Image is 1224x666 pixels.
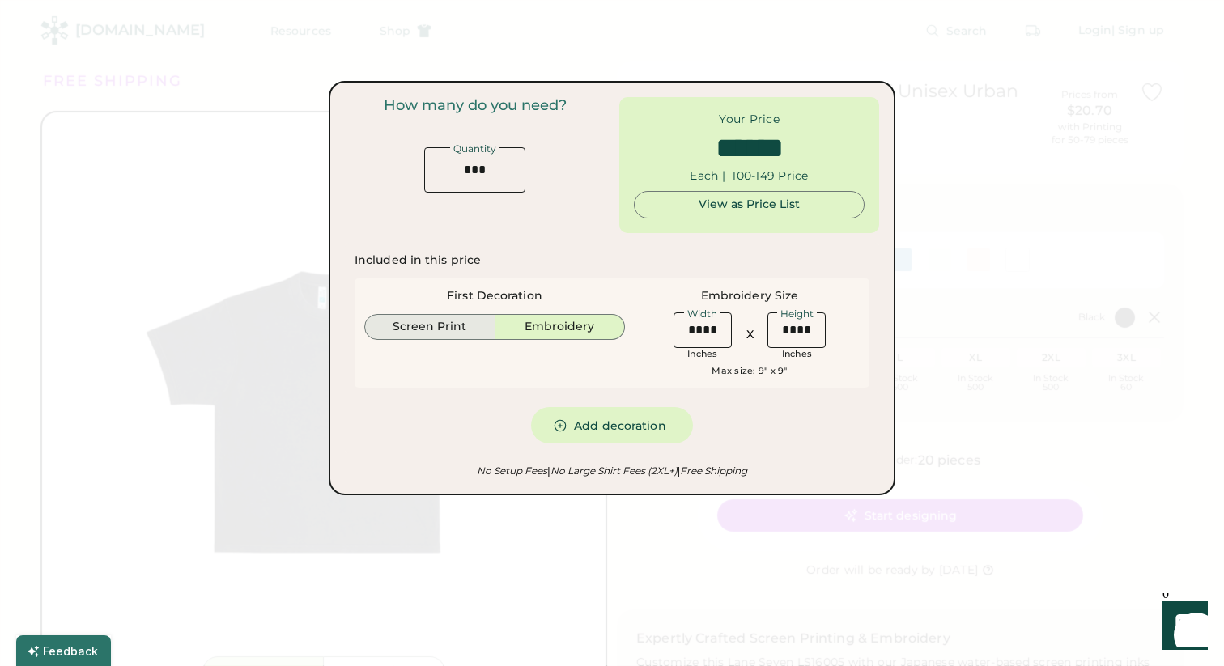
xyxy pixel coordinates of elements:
div: Height [777,309,817,319]
font: | [678,465,680,477]
div: Inches [687,348,718,361]
em: Free Shipping [678,465,747,477]
div: Inches [782,348,813,361]
div: Quantity [450,144,499,154]
button: Embroidery [495,314,626,340]
div: How many do you need? [384,97,567,115]
div: Embroidery Size [701,288,799,304]
div: Width [684,309,720,319]
div: View as Price List [648,197,851,213]
iframe: Front Chat [1147,593,1217,663]
div: Max size: 9" x 9" [712,365,787,378]
div: Each | 100-149 Price [690,168,808,185]
div: X [746,327,754,343]
em: No Large Shirt Fees (2XL+) [547,465,677,477]
button: Add decoration [531,407,693,443]
div: Your Price [719,112,780,128]
button: Screen Print [364,314,495,340]
font: | [547,465,550,477]
em: No Setup Fees [477,465,547,477]
div: First Decoration [447,288,542,304]
div: Included in this price [355,252,481,269]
